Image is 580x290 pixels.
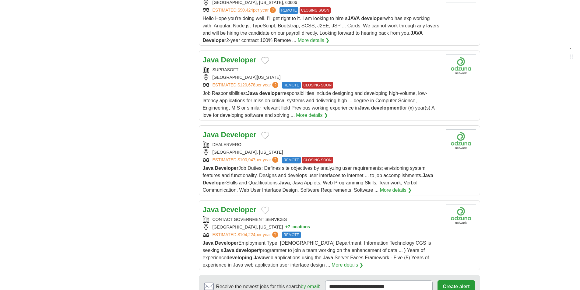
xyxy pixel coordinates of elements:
a: by email [301,284,319,289]
strong: developer [361,16,384,21]
strong: Java [247,91,258,96]
a: More details ❯ [298,37,330,44]
a: More details ❯ [296,112,328,119]
span: REMOTE [282,157,301,163]
strong: Developer [203,180,226,185]
strong: developer [236,248,259,253]
strong: Java [254,255,265,260]
span: + [285,224,288,230]
strong: Java [203,240,214,246]
strong: developer [259,91,282,96]
strong: JAVA [348,16,360,21]
div: [GEOGRAPHIC_DATA][US_STATE] [203,74,441,81]
strong: Developer [215,166,238,171]
span: CLOSING SOON [300,7,331,14]
button: Add to favorite jobs [261,132,269,139]
div: [GEOGRAPHIC_DATA], [US_STATE] [203,224,441,230]
span: ? [270,7,276,13]
span: ? [272,232,278,238]
strong: Java [203,56,219,64]
a: Java Developer [203,131,256,139]
button: Add to favorite jobs [261,207,269,214]
strong: JAVA [410,30,423,36]
a: Java Developer [203,56,256,64]
span: Job Responsibilities: responsibilities include designing and developing high-volume, low-latency ... [203,91,434,118]
span: Employment Type: [DEMOGRAPHIC_DATA] Department: Information Technology CGS is seeking a /programm... [203,240,431,267]
span: REMOTE [279,7,298,14]
span: REMOTE [282,232,301,238]
strong: Developer [215,240,238,246]
strong: Developer [221,56,256,64]
div: CONTACT GOVERNMENT SERVICES [203,216,441,223]
button: Add to favorite jobs [261,57,269,64]
span: REMOTE [282,82,301,89]
a: ESTIMATED:$90,424per year? [213,7,277,14]
strong: Java [223,248,234,253]
strong: development [371,105,401,110]
strong: Developer [221,131,256,139]
span: Hello Hope you're doing well. I’ll get right to it. I am looking to hire a who has exp working wi... [203,16,439,43]
a: ESTIMATED:$104,224per year? [213,232,280,238]
div: DEALERVERO [203,142,441,148]
strong: Java [359,105,370,110]
span: $120,678 [237,82,255,87]
strong: Java [203,166,214,171]
span: $90,424 [237,8,253,12]
img: Company logo [446,54,476,77]
a: ESTIMATED:$100,947per year? [213,157,280,163]
a: More details ❯ [380,187,412,194]
strong: Java [203,205,219,214]
span: $100,947 [237,157,255,162]
strong: Java [203,131,219,139]
button: +7 locations [285,224,310,230]
span: ? [272,82,278,88]
div: [GEOGRAPHIC_DATA], [US_STATE] [203,149,441,155]
a: Java Developer [203,205,256,214]
img: Company logo [446,129,476,152]
a: More details ❯ [332,261,364,269]
strong: Developer [203,38,226,43]
strong: developing [227,255,252,260]
span: $104,224 [237,232,255,237]
span: CLOSING SOON [302,82,333,89]
a: ESTIMATED:$120,678per year? [213,82,280,89]
strong: Java [422,173,433,178]
span: Job Duties: Defines site objectives by analyzing user requirements; envisioning system features a... [203,166,433,193]
img: Company logo [446,204,476,227]
span: ? [272,157,278,163]
span: CLOSING SOON [302,157,333,163]
strong: Java [279,180,290,185]
strong: Developer [221,205,256,214]
div: SUPRASOFT [203,67,441,73]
